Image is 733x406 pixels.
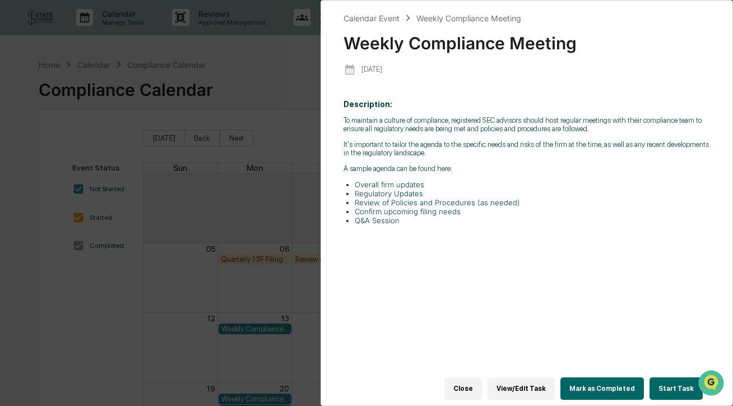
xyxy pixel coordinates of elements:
li: Q&A Session [355,216,710,225]
img: 1746055101610-c473b297-6a78-478c-a979-82029cc54cd1 [11,86,31,106]
span: Data Lookup [22,163,71,174]
span: Pylon [112,190,136,199]
iframe: Open customer support [697,369,727,399]
div: Weekly Compliance Meeting [344,24,710,53]
b: Description: [344,100,392,109]
div: Calendar Event [344,13,400,23]
a: 🖐️Preclearance [7,137,77,157]
div: We're available if you need us! [38,97,142,106]
p: How can we help? [11,24,204,41]
button: Start Task [650,377,703,400]
div: Start new chat [38,86,184,97]
div: 🗄️ [81,142,90,151]
li: Regulatory Updates [355,189,710,198]
span: Attestations [92,141,139,153]
div: Weekly Compliance Meeting [416,13,521,23]
span: Preclearance [22,141,72,153]
a: 🔎Data Lookup [7,158,75,178]
button: Start new chat [191,89,204,103]
button: Mark as Completed [560,377,644,400]
p: To maintain a culture of compliance, registered SEC advisors should host regular meetings with th... [344,116,710,133]
div: 🔎 [11,164,20,173]
a: Powered byPylon [79,190,136,199]
p: [DATE] [361,65,382,73]
li: Review of Policies and Procedures (as needed) [355,198,710,207]
p: A sample agenda can be found here: [344,164,710,173]
a: 🗄️Attestations [77,137,143,157]
div: 🖐️ [11,142,20,151]
button: View/Edit Task [488,377,555,400]
button: Close [444,377,482,400]
li: Confirm upcoming filing needs [355,207,710,216]
li: Overall firm updates [355,180,710,189]
p: It's important to tailor the agenda to the specific needs and risks of the firm at the time, as w... [344,140,710,157]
